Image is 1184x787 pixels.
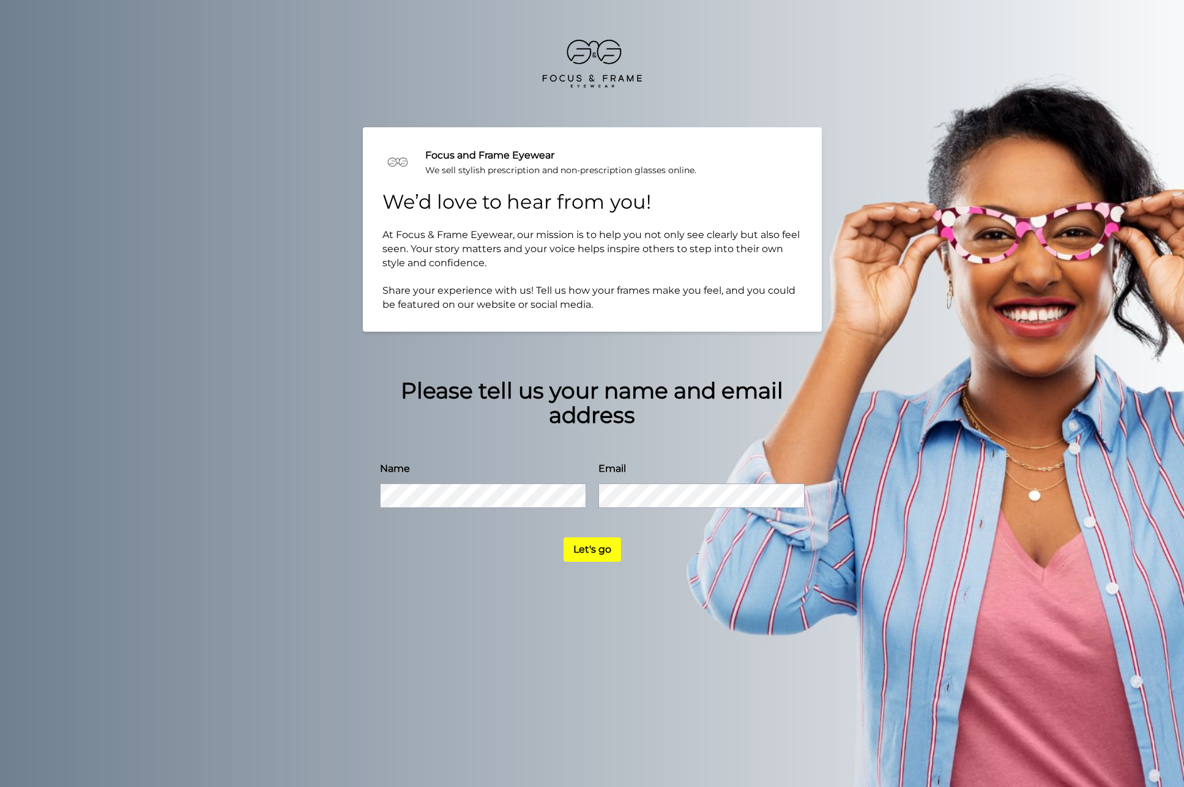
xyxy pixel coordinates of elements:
[382,229,802,269] span: At Focus & Frame Eyewear, our mission is to help you not only see clearly but also feel seen. You...
[598,461,626,476] label: Email
[380,461,410,476] label: Name
[382,147,413,177] img: We sell stylish prescription and non-prescription glasses online.
[425,164,696,176] div: We sell stylish prescription and non-prescription glasses online.
[382,285,798,310] span: Share your experience with us! Tell us how your frames make you feel, and you could be featured o...
[380,378,805,427] div: Please tell us your name and email address
[425,148,696,163] div: Focus and Frame Eyewear
[382,190,652,214] span: We’d love to hear from you!
[542,39,643,88] img: https://cdn.bonjoro.com/media/694d2548-861b-46ba-83c8-e3c96a0b2679/3c200dc8-5494-4c1b-a107-938895...
[564,537,621,562] button: Let's go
